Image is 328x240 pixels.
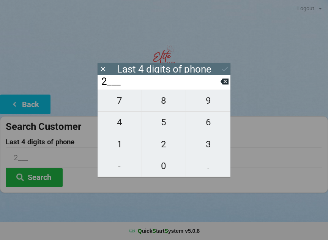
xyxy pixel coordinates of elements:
[117,65,211,73] div: Last 4 digits of phone
[142,136,186,152] span: 2
[186,114,230,130] span: 6
[186,112,230,133] button: 6
[186,93,230,109] span: 9
[142,158,186,174] span: 0
[186,90,230,112] button: 9
[142,112,186,133] button: 5
[98,112,142,133] button: 4
[142,93,186,109] span: 8
[98,133,142,155] button: 1
[142,90,186,112] button: 8
[98,90,142,112] button: 7
[142,133,186,155] button: 2
[186,133,230,155] button: 3
[142,155,186,177] button: 0
[142,114,186,130] span: 5
[98,114,142,130] span: 4
[98,136,142,152] span: 1
[98,93,142,109] span: 7
[186,136,230,152] span: 3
